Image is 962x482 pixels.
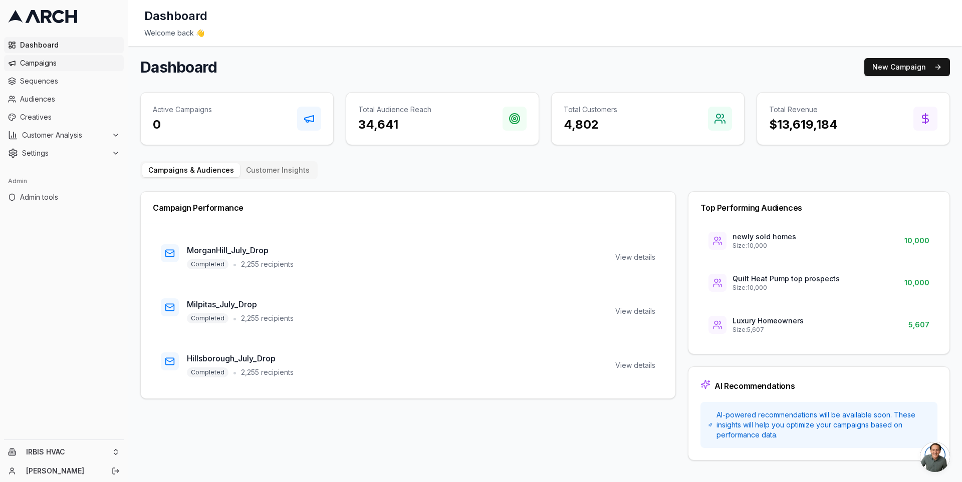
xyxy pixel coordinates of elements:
[769,117,838,133] h3: $13,619,184
[564,105,617,115] p: Total Customers
[26,466,101,476] a: [PERSON_NAME]
[187,298,294,310] h3: Milpitas_July_Drop
[615,252,655,262] div: View details
[733,232,796,242] p: newly sold homes
[733,284,840,292] p: Size: 10,000
[920,442,950,472] a: Open chat
[153,117,212,133] h3: 0
[4,173,124,189] div: Admin
[733,316,804,326] p: Luxury Homeowners
[22,148,108,158] span: Settings
[4,444,124,460] button: IRBIS HVAC
[187,352,294,364] h3: Hillsborough_July_Drop
[4,91,124,107] a: Audiences
[700,204,937,212] div: Top Performing Audiences
[615,306,655,316] div: View details
[232,258,237,270] span: •
[4,145,124,161] button: Settings
[20,112,120,122] span: Creatives
[20,94,120,104] span: Audiences
[733,274,840,284] p: Quilt Heat Pump top prospects
[187,244,294,256] h3: MorganHill_July_Drop
[358,105,431,115] p: Total Audience Reach
[864,58,950,76] button: New Campaign
[20,76,120,86] span: Sequences
[187,259,228,269] span: Completed
[232,312,237,324] span: •
[232,366,237,378] span: •
[714,382,795,390] div: AI Recommendations
[4,37,124,53] a: Dashboard
[358,117,431,133] h3: 34,641
[187,367,228,377] span: Completed
[20,192,120,202] span: Admin tools
[142,163,240,177] button: Campaigns & Audiences
[241,313,294,323] span: 2,255 recipients
[4,55,124,71] a: Campaigns
[109,464,123,478] button: Log out
[4,109,124,125] a: Creatives
[241,259,294,269] span: 2,255 recipients
[144,28,946,38] div: Welcome back 👋
[4,127,124,143] button: Customer Analysis
[733,242,796,250] p: Size: 10,000
[733,326,804,334] p: Size: 5,607
[904,278,929,288] span: 10,000
[153,204,663,212] div: Campaign Performance
[615,360,655,370] div: View details
[4,189,124,205] a: Admin tools
[4,73,124,89] a: Sequences
[240,163,316,177] button: Customer Insights
[904,236,929,246] span: 10,000
[769,105,838,115] p: Total Revenue
[716,410,929,440] span: AI-powered recommendations will be available soon. These insights will help you optimize your cam...
[22,130,108,140] span: Customer Analysis
[564,117,617,133] h3: 4,802
[908,320,929,330] span: 5,607
[144,8,207,24] h1: Dashboard
[26,447,108,456] span: IRBIS HVAC
[187,313,228,323] span: Completed
[241,367,294,377] span: 2,255 recipients
[20,58,120,68] span: Campaigns
[140,58,217,76] h1: Dashboard
[20,40,120,50] span: Dashboard
[153,105,212,115] p: Active Campaigns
